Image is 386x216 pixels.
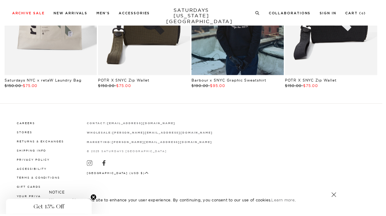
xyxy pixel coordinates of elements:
[5,79,82,83] a: Saturdays NYC x retaW Laundry Bag
[113,132,215,135] a: [PERSON_NAME][EMAIL_ADDRESS][DOMAIN_NAME]
[17,150,47,154] a: Shipping Info
[212,84,227,89] span: $95.00
[23,84,38,89] span: $75.00
[50,191,336,197] h5: NOTICE
[108,123,177,126] a: [EMAIL_ADDRESS][DOMAIN_NAME]
[88,133,114,135] strong: wholesale:
[88,150,215,155] p: © 2025 Saturdays [GEOGRAPHIC_DATA]
[88,172,150,177] button: [GEOGRAPHIC_DATA] (USD $)
[54,12,88,15] a: New Arrivals
[118,84,132,89] span: $75.00
[17,196,65,200] a: Your privacy choices
[50,199,315,205] p: We use cookies on this site to enhance your user experience. By continuing, you consent to our us...
[271,12,314,15] a: Collaborations
[274,199,297,204] a: Learn more
[193,84,211,89] span: $190.00
[120,12,151,15] a: Accessories
[349,12,369,15] a: Cart (0)
[17,141,65,144] a: Returns & Exchanges
[365,12,367,15] small: 0
[17,178,61,181] a: Terms & Conditions
[17,187,41,190] a: Gift Cards
[306,84,321,89] span: $75.00
[88,123,108,126] strong: contact:
[288,79,340,83] a: POTR X SNYC Zip Wallet
[99,84,116,89] span: $150.00
[99,79,151,83] a: POTR X SNYC Zip Wallet
[91,196,97,202] button: Close teaser
[5,84,22,89] span: $150.00
[6,201,93,216] div: Get 15% OffClose teaser
[113,133,215,135] strong: [PERSON_NAME][EMAIL_ADDRESS][DOMAIN_NAME]
[17,169,47,172] a: Accessibility
[34,205,65,212] span: Get 15% Off
[97,12,111,15] a: Men's
[17,159,50,163] a: Privacy Policy
[323,12,339,15] a: Sign In
[17,132,33,135] a: Stores
[12,12,45,15] a: Archive Sale
[88,142,113,145] strong: marketing:
[113,141,214,145] a: [PERSON_NAME][EMAIL_ADDRESS][DOMAIN_NAME]
[17,123,35,126] a: Careers
[288,84,305,89] span: $150.00
[193,79,269,83] a: Barbour x SNYC Graphic Sweatshirt
[168,7,218,25] a: SATURDAYS[US_STATE][GEOGRAPHIC_DATA]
